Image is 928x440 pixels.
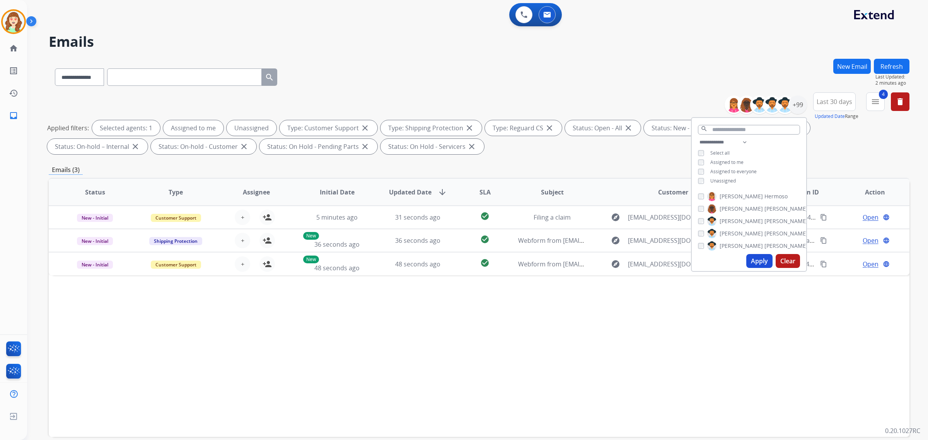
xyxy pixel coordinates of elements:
[320,188,355,197] span: Initial Date
[151,261,201,269] span: Customer Support
[534,213,571,222] span: Filing a claim
[764,205,808,213] span: [PERSON_NAME]
[879,90,888,99] span: 4
[624,123,633,133] mat-icon: close
[485,120,562,136] div: Type: Reguard CS
[49,34,909,49] h2: Emails
[710,159,744,165] span: Assigned to me
[611,236,620,245] mat-icon: explore
[239,142,249,151] mat-icon: close
[611,213,620,222] mat-icon: explore
[815,113,858,119] span: Range
[314,264,360,272] span: 48 seconds ago
[85,188,105,197] span: Status
[518,236,693,245] span: Webform from [EMAIL_ADDRESS][DOMAIN_NAME] on [DATE]
[9,89,18,98] mat-icon: history
[77,237,113,245] span: New - Initial
[776,254,800,268] button: Clear
[815,113,845,119] button: Updated Date
[479,188,491,197] span: SLA
[259,139,377,154] div: Status: On Hold - Pending Parts
[47,123,89,133] p: Applied filters:
[131,142,140,151] mat-icon: close
[235,233,250,248] button: +
[883,214,890,221] mat-icon: language
[241,259,244,269] span: +
[465,123,474,133] mat-icon: close
[701,125,708,132] mat-icon: search
[628,236,728,245] span: [EMAIL_ADDRESS][DOMAIN_NAME]
[764,193,788,200] span: Hermoso
[9,44,18,53] mat-icon: home
[265,73,274,82] mat-icon: search
[303,232,319,240] p: New
[395,236,440,245] span: 36 seconds ago
[235,210,250,225] button: +
[241,236,244,245] span: +
[863,236,879,245] span: Open
[380,120,482,136] div: Type: Shipping Protection
[863,259,879,269] span: Open
[611,259,620,269] mat-icon: explore
[874,59,909,74] button: Refresh
[263,213,272,222] mat-icon: person_add
[541,188,564,197] span: Subject
[241,213,244,222] span: +
[628,259,728,269] span: [EMAIL_ADDRESS][DOMAIN_NAME]
[658,188,688,197] span: Customer
[263,236,272,245] mat-icon: person_add
[438,188,447,197] mat-icon: arrow_downward
[360,123,370,133] mat-icon: close
[9,111,18,120] mat-icon: inbox
[875,74,909,80] span: Last Updated:
[885,426,920,435] p: 0.20.1027RC
[710,177,736,184] span: Unassigned
[280,120,377,136] div: Type: Customer Support
[720,230,763,237] span: [PERSON_NAME]
[151,139,256,154] div: Status: On-hold - Customer
[871,97,880,106] mat-icon: menu
[820,214,827,221] mat-icon: content_copy
[92,120,160,136] div: Selected agents: 1
[263,259,272,269] mat-icon: person_add
[77,261,113,269] span: New - Initial
[764,230,808,237] span: [PERSON_NAME]
[820,237,827,244] mat-icon: content_copy
[883,261,890,268] mat-icon: language
[813,92,856,111] button: Last 30 days
[863,213,879,222] span: Open
[829,179,909,206] th: Action
[380,139,484,154] div: Status: On Hold - Servicers
[720,205,763,213] span: [PERSON_NAME]
[467,142,476,151] mat-icon: close
[518,260,693,268] span: Webform from [EMAIL_ADDRESS][DOMAIN_NAME] on [DATE]
[710,168,757,175] span: Assigned to everyone
[710,150,730,156] span: Select all
[866,92,885,111] button: 4
[163,120,223,136] div: Assigned to me
[47,139,148,154] div: Status: On-hold – Internal
[480,211,490,221] mat-icon: check_circle
[395,260,440,268] span: 48 seconds ago
[235,256,250,272] button: +
[875,80,909,86] span: 2 minutes ago
[628,213,728,222] span: [EMAIL_ADDRESS][DOMAIN_NAME]
[151,214,201,222] span: Customer Support
[833,59,871,74] button: New Email
[480,235,490,244] mat-icon: check_circle
[77,214,113,222] span: New - Initial
[49,165,83,175] p: Emails (3)
[720,217,763,225] span: [PERSON_NAME]
[545,123,554,133] mat-icon: close
[169,188,183,197] span: Type
[314,240,360,249] span: 36 seconds ago
[788,96,807,114] div: +99
[149,237,202,245] span: Shipping Protection
[3,11,24,32] img: avatar
[644,120,725,136] div: Status: New - Initial
[389,188,432,197] span: Updated Date
[243,188,270,197] span: Assignee
[360,142,370,151] mat-icon: close
[720,193,763,200] span: [PERSON_NAME]
[9,66,18,75] mat-icon: list_alt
